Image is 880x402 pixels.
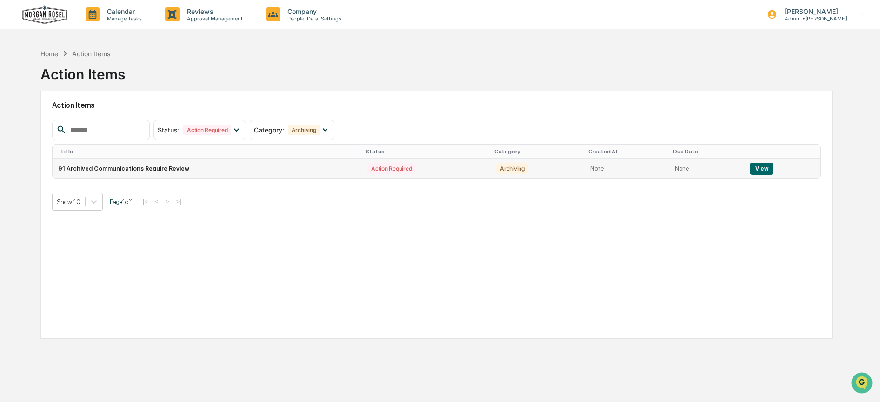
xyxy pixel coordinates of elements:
[9,136,17,143] div: 🔎
[77,117,115,126] span: Attestations
[6,113,64,130] a: 🖐️Preclearance
[110,198,133,205] span: Page 1 of 1
[366,148,487,155] div: Status
[53,159,362,178] td: 91 Archived Communications Require Review
[367,163,415,174] div: Action Required
[180,7,247,15] p: Reviews
[173,198,184,205] button: >|
[750,165,773,172] a: View
[93,158,113,165] span: Pylon
[9,71,26,88] img: 1746055101610-c473b297-6a78-478c-a979-82029cc54cd1
[40,59,125,83] div: Action Items
[6,131,62,148] a: 🔎Data Lookup
[280,7,346,15] p: Company
[72,50,110,58] div: Action Items
[158,74,169,85] button: Start new chat
[288,125,320,135] div: Archiving
[67,118,75,125] div: 🗄️
[850,371,875,396] iframe: Open customer support
[22,5,67,24] img: logo
[9,20,169,34] p: How can we help?
[496,163,528,174] div: Archiving
[280,15,346,22] p: People, Data, Settings
[40,50,58,58] div: Home
[32,71,153,80] div: Start new chat
[494,148,581,155] div: Category
[52,101,821,110] h2: Action Items
[254,126,284,134] span: Category :
[9,118,17,125] div: 🖐️
[588,148,666,155] div: Created At
[140,198,151,205] button: |<
[750,163,773,175] button: View
[19,135,59,144] span: Data Lookup
[100,7,147,15] p: Calendar
[777,15,847,22] p: Admin • [PERSON_NAME]
[163,198,172,205] button: >
[180,15,247,22] p: Approval Management
[673,148,740,155] div: Due Date
[585,159,670,178] td: None
[32,80,118,88] div: We're available if you need us!
[19,117,60,126] span: Preclearance
[158,126,180,134] span: Status :
[183,125,231,135] div: Action Required
[152,198,161,205] button: <
[66,157,113,165] a: Powered byPylon
[60,148,358,155] div: Title
[100,15,147,22] p: Manage Tasks
[777,7,847,15] p: [PERSON_NAME]
[64,113,119,130] a: 🗄️Attestations
[669,159,744,178] td: None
